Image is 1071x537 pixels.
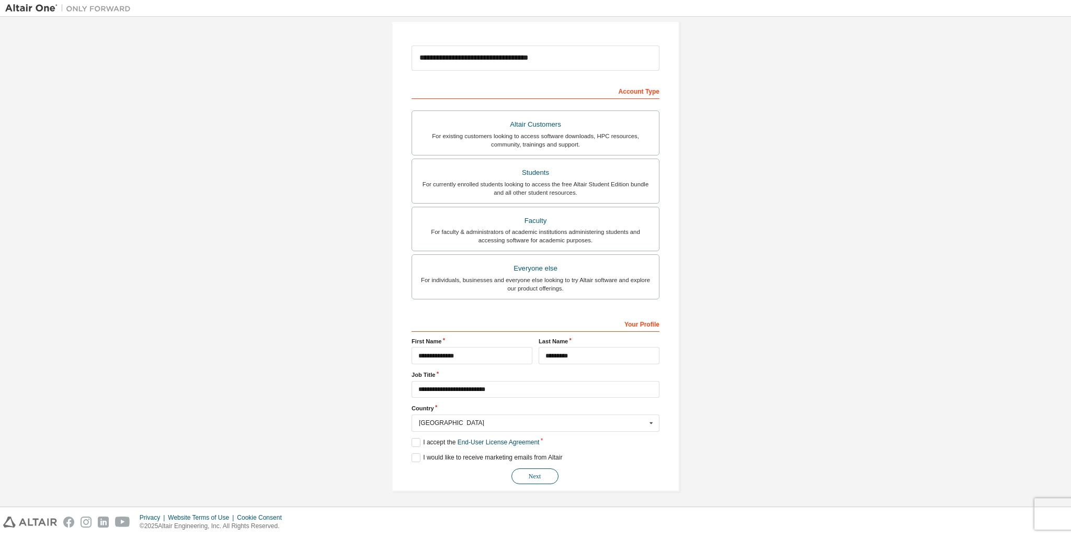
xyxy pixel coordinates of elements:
[140,513,168,522] div: Privacy
[168,513,237,522] div: Website Terms of Use
[539,337,659,345] label: Last Name
[412,438,539,447] label: I accept the
[98,517,109,528] img: linkedin.svg
[5,3,136,14] img: Altair One
[237,513,288,522] div: Cookie Consent
[511,468,559,484] button: Next
[412,453,562,462] label: I would like to receive marketing emails from Altair
[418,214,653,228] div: Faculty
[140,522,288,531] p: © 2025 Altair Engineering, Inc. All Rights Reserved.
[418,180,653,197] div: For currently enrolled students looking to access the free Altair Student Edition bundle and all ...
[418,261,653,276] div: Everyone else
[412,82,659,99] div: Account Type
[418,117,653,132] div: Altair Customers
[63,517,74,528] img: facebook.svg
[418,165,653,180] div: Students
[3,517,57,528] img: altair_logo.svg
[418,276,653,293] div: For individuals, businesses and everyone else looking to try Altair software and explore our prod...
[115,517,130,528] img: youtube.svg
[81,517,92,528] img: instagram.svg
[412,371,659,379] label: Job Title
[412,337,532,345] label: First Name
[412,404,659,412] label: Country
[412,315,659,332] div: Your Profile
[458,439,540,446] a: End-User License Agreement
[418,228,653,244] div: For faculty & administrators of academic institutions administering students and accessing softwa...
[419,420,646,426] div: [GEOGRAPHIC_DATA]
[418,132,653,149] div: For existing customers looking to access software downloads, HPC resources, community, trainings ...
